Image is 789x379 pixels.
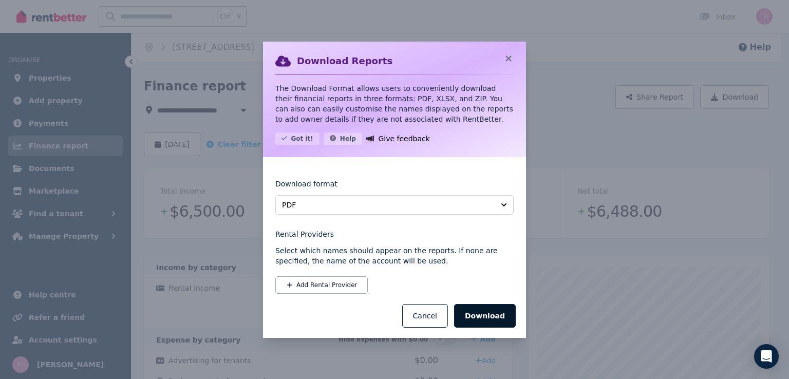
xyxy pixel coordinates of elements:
[282,200,493,210] span: PDF
[275,245,514,266] p: Select which names should appear on the reports. If none are specified, the name of the account w...
[275,229,514,239] legend: Rental Providers
[754,344,779,369] div: Open Intercom Messenger
[275,276,368,294] button: Add Rental Provider
[275,179,337,195] label: Download format
[402,304,448,328] button: Cancel
[275,195,514,215] button: PDF
[297,54,392,68] h2: Download Reports
[324,132,362,145] button: Help
[275,132,320,145] button: Got it!
[454,304,516,328] button: Download
[275,83,514,124] p: The Download Format allows users to conveniently download their financial reports in three format...
[366,132,430,145] a: Give feedback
